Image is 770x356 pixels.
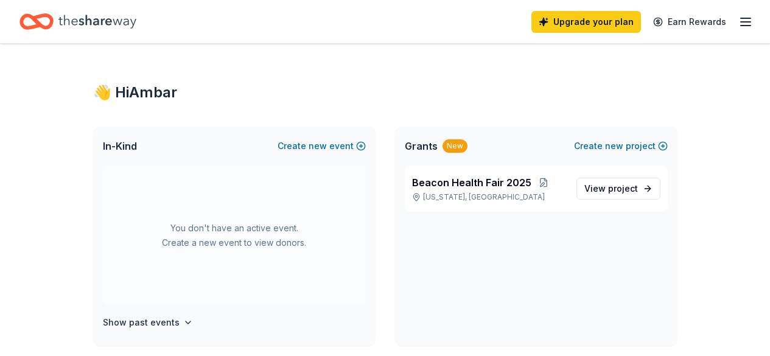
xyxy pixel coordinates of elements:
a: Earn Rewards [646,11,733,33]
span: View [584,181,638,196]
span: new [309,139,327,153]
span: Grants [405,139,438,153]
span: project [608,183,638,194]
div: 👋 Hi Ambar [93,83,677,102]
button: Createnewproject [574,139,668,153]
button: Createnewevent [278,139,366,153]
a: Upgrade your plan [531,11,641,33]
button: Show past events [103,315,193,330]
a: View project [576,178,660,200]
span: In-Kind [103,139,137,153]
div: New [443,139,467,153]
a: Home [19,7,136,36]
div: You don't have an active event. Create a new event to view donors. [103,166,366,305]
span: new [605,139,623,153]
h4: Show past events [103,315,180,330]
span: Beacon Health Fair 2025 [412,175,531,190]
p: [US_STATE], [GEOGRAPHIC_DATA] [412,192,567,202]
